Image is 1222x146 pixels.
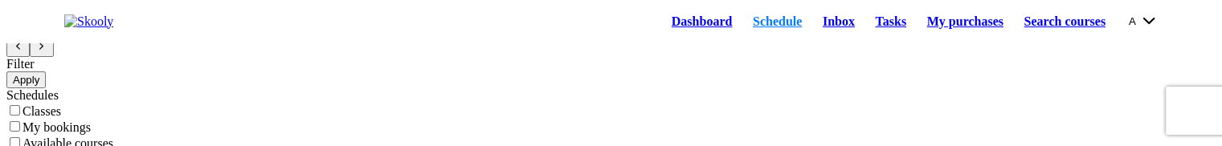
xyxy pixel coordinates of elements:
ion-icon: chevron forward outline [36,41,47,51]
button: Apply [6,71,46,88]
img: Skooly [64,14,113,29]
ion-icon: chevron back outline [13,41,23,51]
button: chevron forward outline [30,39,53,56]
label: Classes [22,104,61,118]
a: Tasks [865,10,917,33]
div: Schedules [6,88,1216,103]
a: Inbox [812,10,865,33]
a: Schedule [742,10,812,33]
div: Filter [6,57,1216,71]
button: chevron back outline [6,39,30,56]
label: My bookings [22,120,91,134]
a: Dashboard [661,10,742,33]
button: chevron down outline [1129,12,1158,30]
a: My purchases [917,10,1014,33]
a: Search courses [1014,10,1116,33]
